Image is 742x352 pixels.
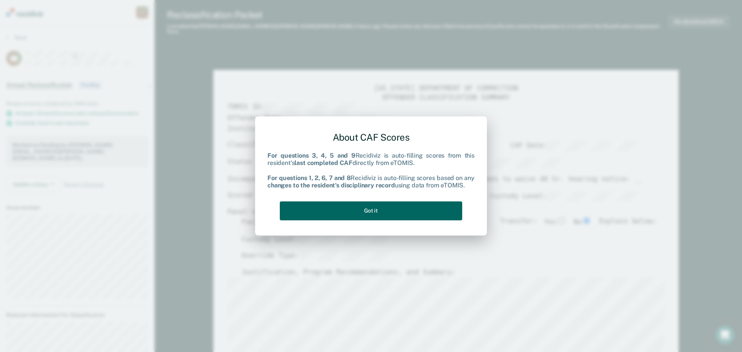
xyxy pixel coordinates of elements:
[267,152,356,160] b: For questions 3, 4, 5 and 9
[280,201,462,220] button: Got it
[267,126,475,149] div: About CAF Scores
[294,160,352,167] b: last completed CAF
[267,182,395,189] b: changes to the resident's disciplinary record
[267,174,351,182] b: For questions 1, 2, 6, 7 and 8
[267,152,475,189] div: Recidiviz is auto-filling scores from this resident's directly from eTOMIS. Recidiviz is auto-fil...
